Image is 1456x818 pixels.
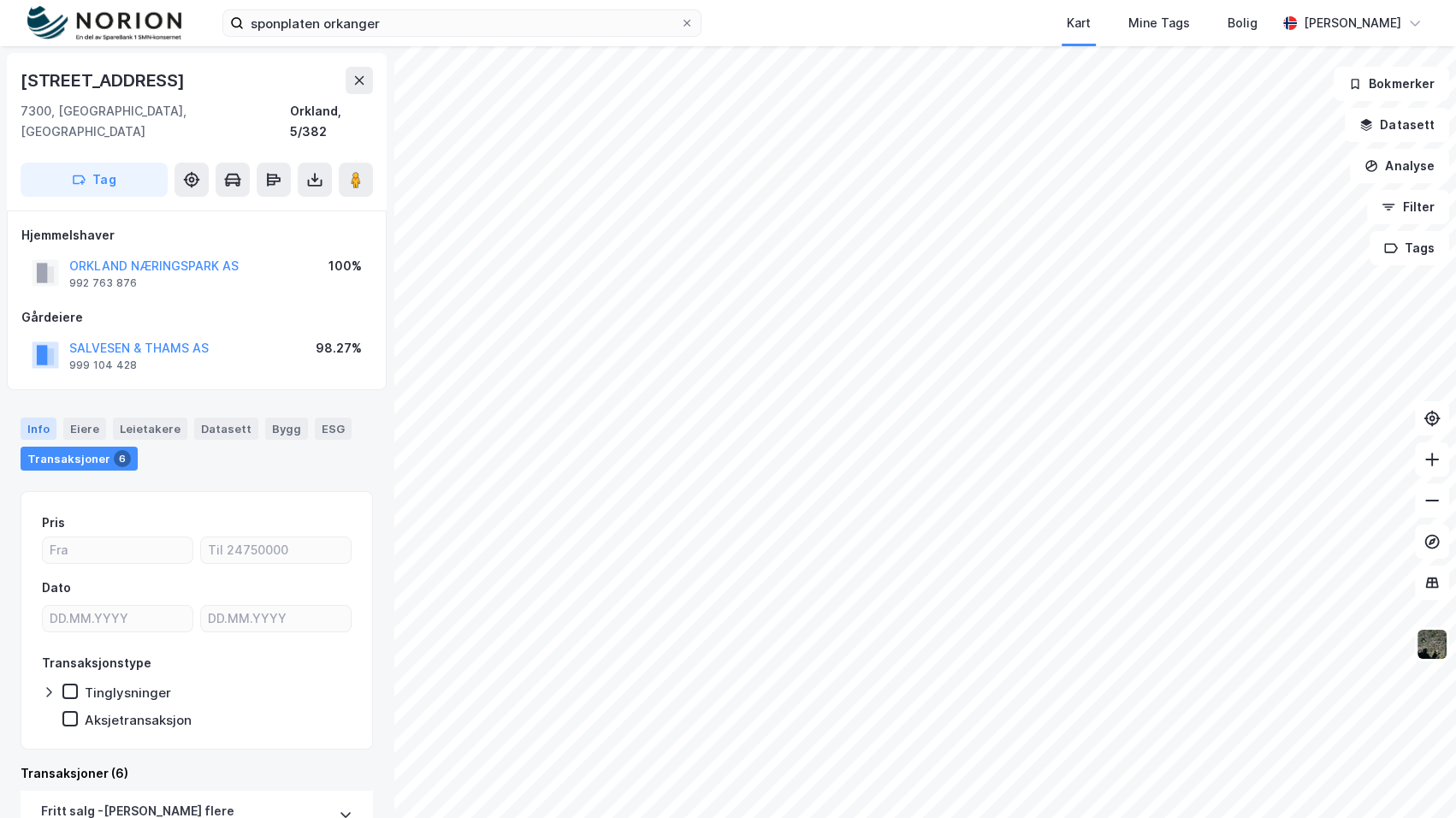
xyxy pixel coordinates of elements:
[85,685,171,701] div: Tinglysninger
[69,276,137,290] div: 992 763 876
[42,578,71,598] div: Dato
[1228,13,1258,33] div: Bolig
[1345,108,1449,142] button: Datasett
[265,418,308,440] div: Bygg
[1370,231,1449,265] button: Tags
[21,447,138,471] div: Transaksjoner
[290,101,373,142] div: Orkland, 5/382
[21,418,56,440] div: Info
[1370,736,1456,818] div: Kontrollprogram for chat
[42,513,65,533] div: Pris
[201,606,351,631] input: DD.MM.YYYY
[194,418,258,440] div: Datasett
[1128,13,1190,33] div: Mine Tags
[1304,13,1401,33] div: [PERSON_NAME]
[69,359,137,372] div: 999 104 428
[21,225,372,246] div: Hjemmelshaver
[244,10,680,36] input: Søk på adresse, matrikkel, gårdeiere, leietakere eller personer
[201,537,351,563] input: Til 24750000
[43,537,192,563] input: Fra
[328,256,362,276] div: 100%
[1350,149,1449,183] button: Analyse
[1416,628,1448,661] img: 9k=
[21,67,188,94] div: [STREET_ADDRESS]
[21,763,373,784] div: Transaksjoner (6)
[85,712,192,728] div: Aksjetransaksjon
[21,101,290,142] div: 7300, [GEOGRAPHIC_DATA], [GEOGRAPHIC_DATA]
[316,338,362,359] div: 98.27%
[1367,190,1449,224] button: Filter
[1067,13,1091,33] div: Kart
[27,6,181,41] img: norion-logo.80e7a08dc31c2e691866.png
[43,606,192,631] input: DD.MM.YYYY
[1370,736,1456,818] iframe: Chat Widget
[42,653,151,673] div: Transaksjonstype
[21,163,168,197] button: Tag
[21,307,372,328] div: Gårdeiere
[114,450,131,467] div: 6
[315,418,352,440] div: ESG
[1334,67,1449,101] button: Bokmerker
[113,418,187,440] div: Leietakere
[63,418,106,440] div: Eiere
